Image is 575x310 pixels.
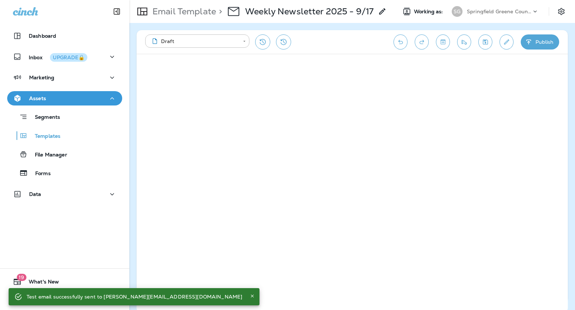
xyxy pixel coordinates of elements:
[276,34,291,50] button: View Changelog
[555,5,568,18] button: Settings
[50,53,87,62] button: UPGRADE🔒
[150,38,238,45] div: Draft
[53,55,84,60] div: UPGRADE🔒
[7,50,122,64] button: InboxUPGRADE🔒
[29,33,56,39] p: Dashboard
[7,165,122,180] button: Forms
[7,91,122,105] button: Assets
[478,34,492,50] button: Save
[415,34,429,50] button: Redo
[107,4,127,19] button: Collapse Sidebar
[7,109,122,125] button: Segments
[27,290,242,303] div: Test email successfully sent to [PERSON_NAME][EMAIL_ADDRESS][DOMAIN_NAME]
[216,6,222,17] p: >
[29,53,87,61] p: Inbox
[7,29,122,43] button: Dashboard
[7,292,122,306] button: Support
[7,128,122,143] button: Templates
[394,34,408,50] button: Undo
[255,34,270,50] button: Restore from previous version
[452,6,463,17] div: SG
[414,9,445,15] span: Working as:
[248,292,257,300] button: Close
[17,274,26,281] span: 19
[457,34,471,50] button: Send test email
[7,70,122,85] button: Marketing
[467,9,532,14] p: Springfield Greene County Parks and Golf
[436,34,450,50] button: Toggle preview
[29,75,54,80] p: Marketing
[149,6,216,17] p: Email Template
[7,274,122,289] button: 19What's New
[28,133,60,140] p: Templates
[521,34,559,50] button: Publish
[28,152,67,159] p: File Manager
[29,95,46,101] p: Assets
[245,6,374,17] p: Weekly Newsletter 2025 - 9/17
[500,34,514,50] button: Edit details
[28,114,60,121] p: Segments
[29,191,41,197] p: Data
[7,147,122,162] button: File Manager
[28,170,51,177] p: Forms
[7,187,122,201] button: Data
[22,279,59,287] span: What's New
